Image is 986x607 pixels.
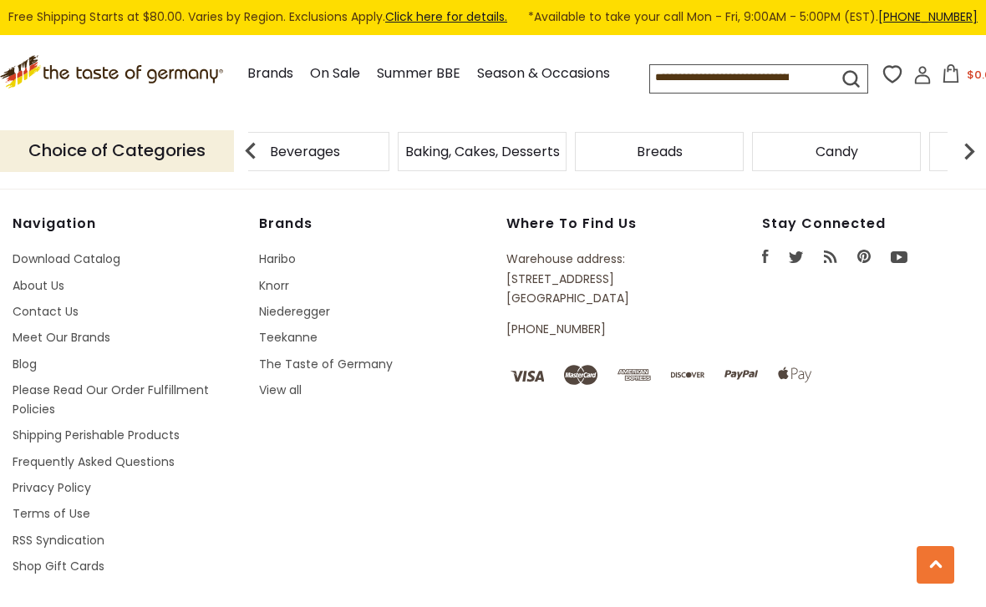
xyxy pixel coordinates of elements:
[13,454,175,471] a: Frequently Asked Questions
[270,146,340,159] a: Beverages
[637,146,683,159] a: Breads
[8,8,978,28] div: Free Shipping Starts at $80.00. Varies by Region. Exclusions Apply.
[878,9,978,26] a: [PHONE_NUMBER]
[259,251,296,268] a: Haribo
[259,278,289,295] a: Knorr
[13,480,91,497] a: Privacy Policy
[506,250,689,309] p: Warehouse address: [STREET_ADDRESS] [GEOGRAPHIC_DATA]
[259,382,302,399] a: View all
[13,506,90,523] a: Terms of Use
[506,321,606,338] a: [PHONE_NUMBER]
[816,146,858,159] a: Candy
[13,533,104,549] a: RSS Syndication
[13,427,180,444] a: Shipping Perishable Products
[506,216,689,233] h4: Where to find us
[762,216,973,233] h4: Stay Connected
[247,63,293,86] a: Brands
[259,330,318,346] a: Teekanne
[310,63,360,86] a: On Sale
[13,251,120,268] a: Download Catalog
[13,382,209,418] a: Please Read Our Order Fulfillment Policies
[13,304,79,321] a: Contact Us
[405,146,560,159] a: Baking, Cakes, Desserts
[385,9,507,26] a: Click here for details.
[13,216,243,233] h4: Navigation
[259,216,490,233] h4: Brands
[377,63,460,86] a: Summer BBE
[477,63,610,86] a: Season & Occasions
[13,278,64,295] a: About Us
[13,330,110,346] a: Meet Our Brands
[13,559,104,575] a: Shop Gift Cards
[953,135,986,169] img: next arrow
[13,357,37,373] a: Blog
[234,135,267,169] img: previous arrow
[259,304,330,321] a: Niederegger
[259,357,393,373] a: The Taste of Germany
[528,8,978,28] span: *Available to take your call Mon - Fri, 9:00AM - 5:00PM (EST).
